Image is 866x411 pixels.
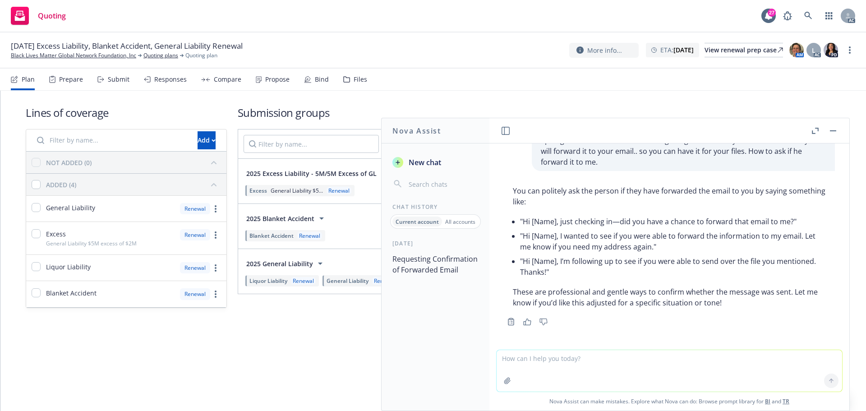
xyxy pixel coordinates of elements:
p: You can politely ask the person if they have forwarded the email to you by saying something like: [513,185,826,207]
div: 27 [768,9,776,17]
span: 2025 Blanket Accident [246,214,314,223]
span: Blanket Accident [46,288,97,298]
div: Chat History [382,203,489,211]
a: Quoting plans [143,51,178,60]
span: 2025 Excess Liability - 5M/5M Excess of GL [246,169,377,178]
div: Submit [108,76,129,83]
div: [DATE] [382,240,489,247]
a: TR [783,397,789,405]
span: General Liability $5... [271,187,323,194]
span: Liquor Liability [249,277,287,285]
div: Bind [315,76,329,83]
h1: Submission groups [238,105,841,120]
div: Files [354,76,367,83]
p: Current account [396,218,439,226]
input: Filter by name... [244,135,379,153]
button: Thumbs down [536,315,551,328]
a: BI [765,397,770,405]
span: Blanket Accident [249,232,294,240]
a: Switch app [820,7,838,25]
div: Renewal [180,262,210,273]
div: Responses [154,76,187,83]
a: Report a Bug [778,7,797,25]
div: NOT ADDED (0) [46,158,92,167]
a: View renewal prep case [705,43,783,57]
div: Renewal [180,229,210,240]
button: 2025 General Liability [244,254,328,272]
span: General Liability $5M excess of $2M [46,240,137,247]
a: more [210,203,221,214]
div: Renewal [297,232,322,240]
span: Excess [249,187,267,194]
li: "Hi [Name], just checking in—did you have a chance to forward that email to me?" [520,214,826,229]
img: photo [824,43,838,57]
div: Propose [265,76,290,83]
span: L [812,46,815,55]
img: photo [789,43,804,57]
span: ETA : [660,45,694,55]
a: Quoting [7,3,69,28]
div: Compare [214,76,241,83]
div: Renewal [291,277,316,285]
span: Liquor Liability [46,262,91,272]
input: Search chats [407,178,479,190]
span: General Liability [46,203,95,212]
span: More info... [587,46,622,55]
div: Renewal [180,203,210,214]
svg: Copy to clipboard [507,318,515,326]
button: New chat [389,154,482,171]
a: more [210,289,221,300]
p: apologies here .. the did send us a big thing the other day.. I have been so busy... I will forwa... [541,135,826,167]
div: Add [198,132,216,149]
h1: Nova Assist [392,125,441,136]
strong: [DATE] [673,46,694,54]
div: ADDED (4) [46,180,76,189]
span: Quoting plan [185,51,217,60]
button: NOT ADDED (0) [46,155,221,170]
div: Prepare [59,76,83,83]
span: 2025 General Liability [246,259,313,268]
button: Add [198,131,216,149]
p: All accounts [445,218,475,226]
span: General Liability [327,277,369,285]
div: Renewal [372,277,397,285]
li: "Hi [Name], I’m following up to see if you were able to send over the file you mentioned. Thanks!" [520,254,826,279]
button: Requesting Confirmation of Forwarded Email [389,251,482,278]
a: Search [799,7,817,25]
li: "Hi [Name], I wanted to see if you were able to forward the information to my email. Let me know ... [520,229,826,254]
a: Black Lives Matter Global Network Foundation, Inc [11,51,136,60]
span: Quoting [38,12,66,19]
span: Excess [46,229,66,239]
button: 2025 Blanket Accident [244,209,330,227]
p: These are professional and gentle ways to confirm whether the message was sent. Let me know if yo... [513,286,826,308]
button: ADDED (4) [46,177,221,192]
a: more [210,263,221,273]
input: Filter by name... [32,131,192,149]
div: Plan [22,76,35,83]
h1: Lines of coverage [26,105,227,120]
div: Renewal [180,288,210,300]
button: 2025 Excess Liability - 5M/5M Excess of GL [244,164,392,182]
div: Renewal [327,187,351,194]
button: More info... [569,43,639,58]
span: Nova Assist can make mistakes. Explore what Nova can do: Browse prompt library for and [493,392,846,411]
a: more [210,230,221,240]
span: New chat [407,157,441,168]
a: more [844,45,855,55]
span: [DATE] Excess Liability, Blanket Accident, General Liability Renewal [11,41,243,51]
